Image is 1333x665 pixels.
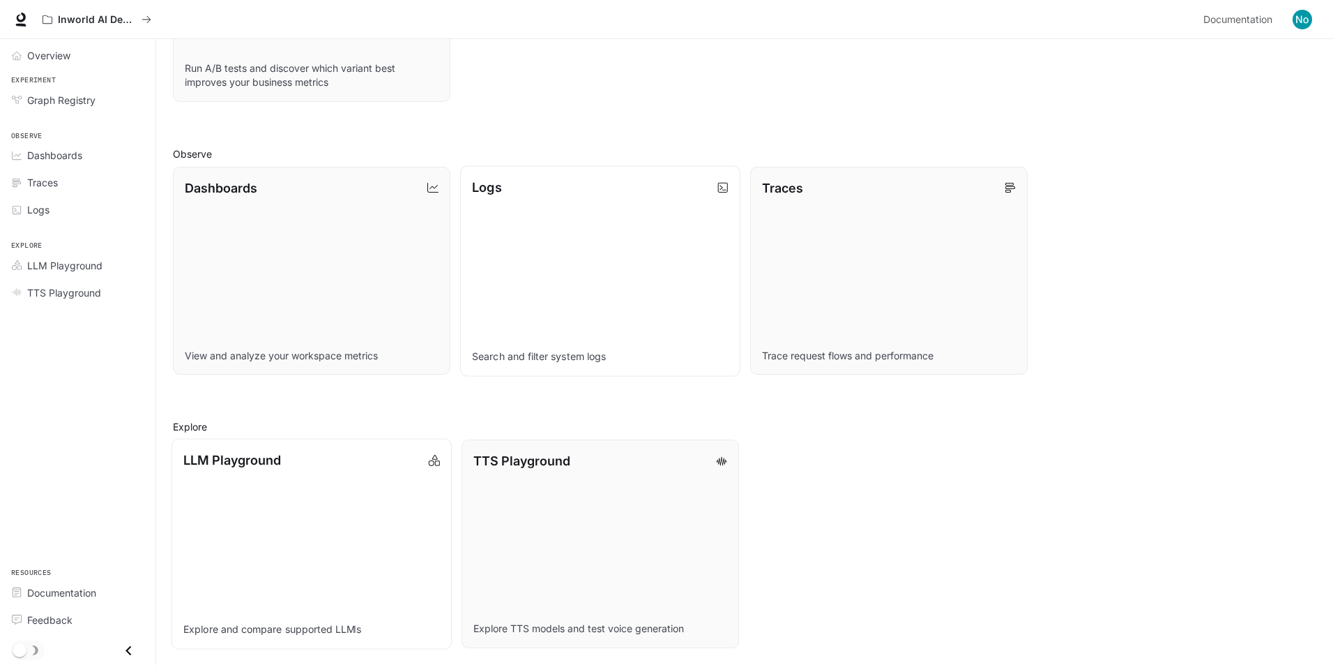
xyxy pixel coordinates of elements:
a: TracesTrace request flows and performance [750,167,1028,375]
h2: Explore [173,419,1316,434]
p: View and analyze your workspace metrics [185,349,439,363]
a: Dashboards [6,143,150,167]
span: Dashboards [27,148,82,163]
p: Run A/B tests and discover which variant best improves your business metrics [185,61,439,89]
button: User avatar [1288,6,1316,33]
p: Inworld AI Demos [58,14,136,26]
a: Traces [6,170,150,195]
a: TTS Playground [6,281,150,305]
span: TTS Playground [27,285,101,300]
span: Dark mode toggle [13,642,26,657]
span: LLM Playground [27,258,102,273]
a: Feedback [6,608,150,632]
img: User avatar [1293,10,1312,29]
a: Overview [6,43,150,68]
p: TTS Playground [473,451,570,470]
p: LLM Playground [183,451,281,470]
p: Explore TTS models and test voice generation [473,622,727,636]
button: All workspaces [36,6,158,33]
a: LogsSearch and filter system logs [460,165,740,375]
a: Graph Registry [6,88,150,112]
a: TTS PlaygroundExplore TTS models and test voice generation [462,440,739,648]
span: Feedback [27,613,73,627]
a: Logs [6,197,150,222]
p: Logs [472,177,501,196]
span: Logs [27,202,49,217]
span: Documentation [27,585,96,600]
a: LLM PlaygroundExplore and compare supported LLMs [172,439,452,649]
a: LLM Playground [6,253,150,278]
span: Documentation [1203,11,1272,29]
p: Search and filter system logs [472,350,729,364]
span: Graph Registry [27,93,96,107]
a: Documentation [1198,6,1283,33]
span: Traces [27,175,58,190]
a: Documentation [6,581,150,605]
p: Explore and compare supported LLMs [183,623,440,637]
button: Close drawer [113,636,144,665]
a: DashboardsView and analyze your workspace metrics [173,167,450,375]
span: Overview [27,48,70,63]
p: Dashboards [185,179,257,197]
p: Traces [762,179,803,197]
h2: Observe [173,147,1316,161]
p: Trace request flows and performance [762,349,1016,363]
